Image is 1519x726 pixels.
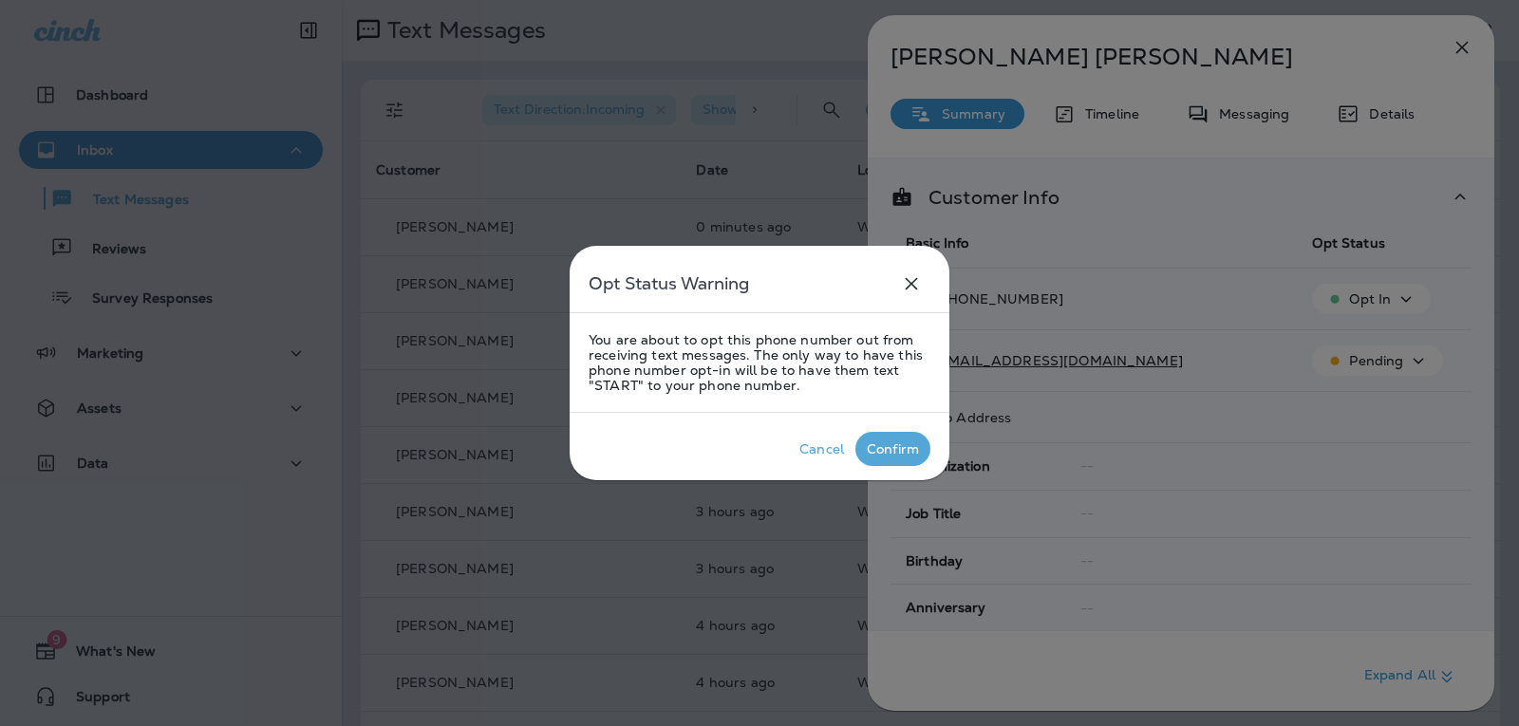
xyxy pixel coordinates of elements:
[589,332,930,393] p: You are about to opt this phone number out from receiving text messages. The only way to have thi...
[799,441,844,456] div: Cancel
[867,441,919,456] div: Confirm
[589,269,749,299] h5: Opt Status Warning
[855,432,930,466] button: Confirm
[892,265,930,303] button: close
[788,432,855,466] button: Cancel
